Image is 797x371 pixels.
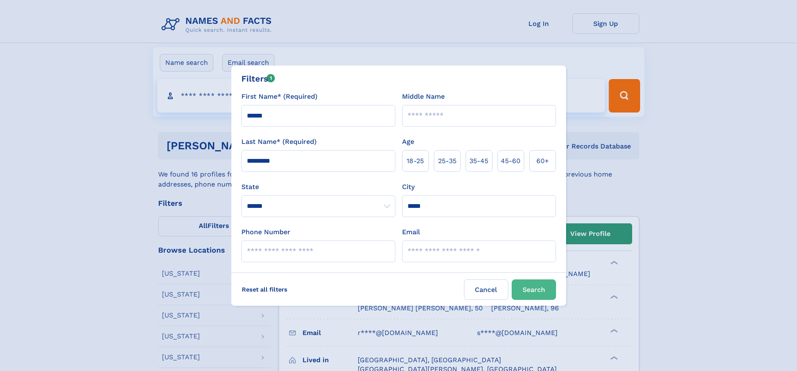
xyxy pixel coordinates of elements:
[241,72,275,85] div: Filters
[501,156,520,166] span: 45‑60
[512,279,556,300] button: Search
[438,156,456,166] span: 25‑35
[464,279,508,300] label: Cancel
[407,156,424,166] span: 18‑25
[402,227,420,237] label: Email
[402,92,445,102] label: Middle Name
[536,156,549,166] span: 60+
[402,182,415,192] label: City
[241,92,318,102] label: First Name* (Required)
[241,182,395,192] label: State
[241,137,317,147] label: Last Name* (Required)
[236,279,293,299] label: Reset all filters
[241,227,290,237] label: Phone Number
[402,137,414,147] label: Age
[469,156,488,166] span: 35‑45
